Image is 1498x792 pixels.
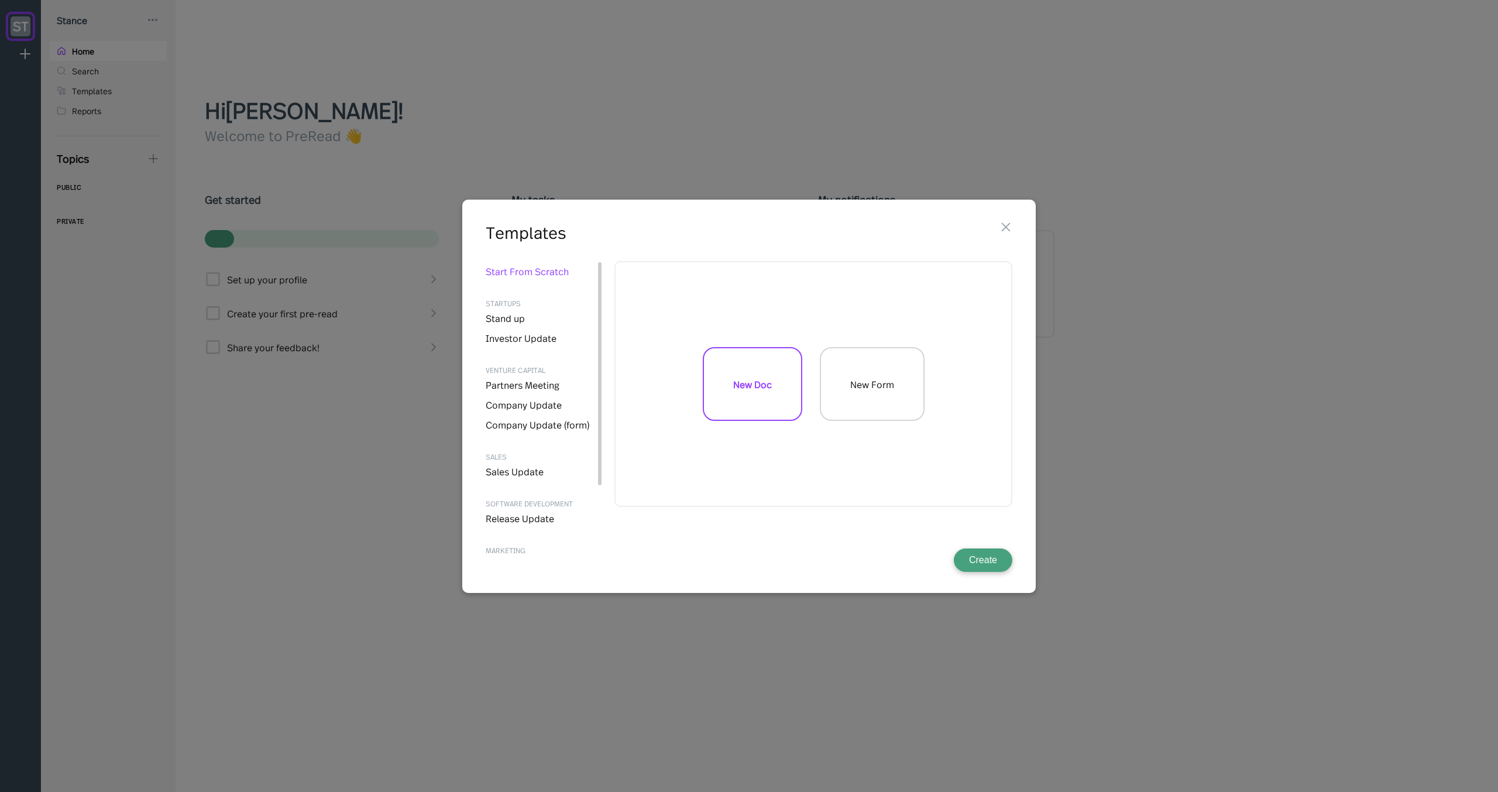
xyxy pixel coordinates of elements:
[954,548,1012,572] button: Create
[486,365,611,375] div: VENTURE CAPITAL
[486,499,611,508] div: SOFTWARE DEVELOPMENT
[486,461,611,481] div: Sales Update
[486,452,611,461] div: SALES
[486,414,611,434] div: Company Update (form)
[820,347,925,421] div: New Form
[486,328,611,348] div: Investor Update
[486,546,611,555] div: MARKETING
[703,347,802,421] div: New Doc
[486,299,611,308] div: STARTUPS
[486,308,611,328] div: Stand up
[486,508,611,528] div: Release Update
[486,265,611,277] div: Start From Scratch
[486,395,611,414] div: Company Update
[486,375,611,395] div: Partners Meeting
[486,221,566,244] div: Templates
